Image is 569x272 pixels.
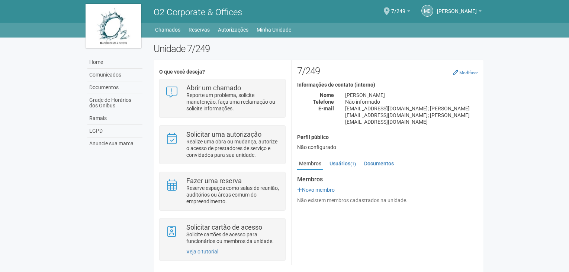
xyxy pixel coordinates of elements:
a: Documentos [87,81,142,94]
strong: Solicitar uma autorização [186,130,261,138]
a: LGPD [87,125,142,137]
a: 7/249 [391,9,410,15]
a: Anuncie sua marca [87,137,142,150]
h4: Informações de contato (interno) [297,82,478,88]
a: Membros [297,158,323,170]
p: Realize uma obra ou mudança, autorize o acesso de prestadores de serviço e convidados para sua un... [186,138,280,158]
a: Abrir um chamado Reporte um problema, solicite manutenção, faça uma reclamação ou solicite inform... [165,85,279,112]
a: Solicitar cartão de acesso Solicite cartões de acesso para funcionários ou membros da unidade. [165,224,279,245]
h4: O que você deseja? [159,69,285,75]
div: Não existem membros cadastrados na unidade. [297,197,478,204]
p: Reserve espaços como salas de reunião, auditórios ou áreas comum do empreendimento. [186,185,280,205]
a: Usuários(1) [328,158,358,169]
h4: Perfil público [297,135,478,140]
a: Grade de Horários dos Ônibus [87,94,142,112]
h2: 7/249 [297,65,478,77]
div: Não informado [340,98,483,105]
a: Comunicados [87,69,142,81]
strong: Nome [320,92,334,98]
a: Reservas [189,25,210,35]
div: Não configurado [297,144,478,150]
a: Home [87,56,142,69]
span: Monica da Graça Pinto Moura [437,1,477,14]
small: Modificar [459,70,478,75]
h2: Unidade 7/249 [154,43,483,54]
strong: Telefone [313,99,334,105]
p: Reporte um problema, solicite manutenção, faça uma reclamação ou solicite informações. [186,92,280,112]
strong: Abrir um chamado [186,84,241,92]
a: Modificar [453,69,478,75]
a: Solicitar uma autorização Realize uma obra ou mudança, autorize o acesso de prestadores de serviç... [165,131,279,158]
strong: Membros [297,176,478,183]
a: Chamados [155,25,180,35]
a: Ramais [87,112,142,125]
a: Minha Unidade [257,25,291,35]
a: [PERSON_NAME] [437,9,482,15]
span: 7/249 [391,1,405,14]
p: Solicite cartões de acesso para funcionários ou membros da unidade. [186,231,280,245]
div: [EMAIL_ADDRESS][DOMAIN_NAME]; [PERSON_NAME][EMAIL_ADDRESS][DOMAIN_NAME]; [PERSON_NAME][EMAIL_ADDR... [340,105,483,125]
small: (1) [350,161,356,166]
a: Documentos [362,158,396,169]
span: O2 Corporate & Offices [154,7,242,17]
img: logo.jpg [86,4,141,48]
a: Fazer uma reserva Reserve espaços como salas de reunião, auditórios ou áreas comum do empreendime... [165,178,279,205]
strong: Fazer uma reserva [186,177,242,185]
div: [PERSON_NAME] [340,92,483,98]
strong: E-mail [318,106,334,111]
a: Autorizações [218,25,248,35]
a: Veja o tutorial [186,249,218,255]
strong: Solicitar cartão de acesso [186,223,262,231]
a: Novo membro [297,187,335,193]
a: Md [421,5,433,17]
